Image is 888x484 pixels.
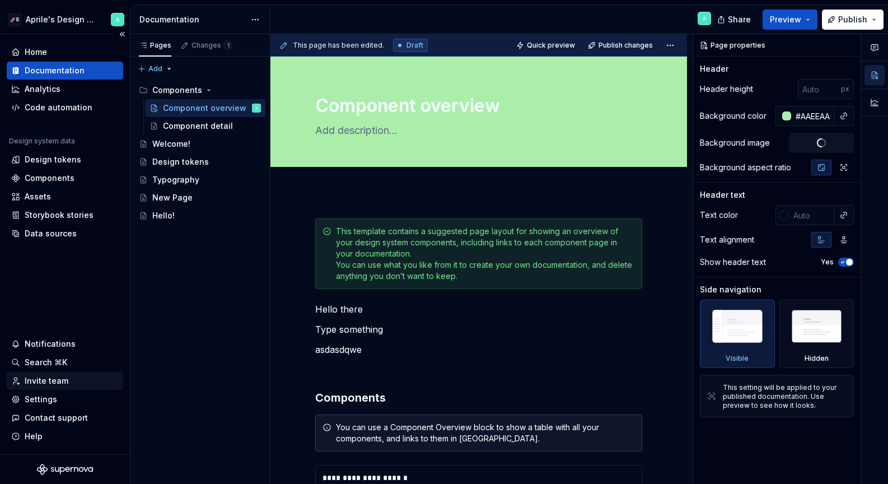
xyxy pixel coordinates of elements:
[148,64,162,73] span: Add
[25,65,85,76] div: Documentation
[789,205,834,225] input: Auto
[25,412,88,424] div: Contact support
[134,81,265,99] div: Components
[139,14,245,25] div: Documentation
[25,357,67,368] div: Search ⌘K
[25,173,74,184] div: Components
[726,354,749,363] div: Visible
[7,62,123,80] a: Documentation
[700,257,766,268] div: Show header text
[7,427,123,445] button: Help
[25,83,60,95] div: Analytics
[25,102,92,113] div: Code automation
[7,206,123,224] a: Storybook stories
[134,153,265,171] a: Design tokens
[223,41,232,50] span: 1
[7,225,123,243] a: Data sources
[134,61,176,77] button: Add
[700,210,738,221] div: Text color
[9,137,75,146] div: Design system data
[145,117,265,135] a: Component detail
[315,390,642,406] h3: Components
[822,10,884,30] button: Publish
[336,226,635,282] div: This template contains a suggested page layout for showing an overview of your design system comp...
[838,14,867,25] span: Publish
[7,335,123,353] button: Notifications
[163,103,246,114] div: Component overview
[779,300,854,368] div: Hidden
[134,207,265,225] a: Hello!
[152,85,202,96] div: Components
[293,41,384,50] span: This page has been edited.
[25,210,94,221] div: Storybook stories
[114,26,130,42] button: Collapse sidebar
[26,14,97,25] div: Aprile's Design System
[152,138,190,150] div: Welcome!
[700,110,767,122] div: Background color
[163,120,233,132] div: Component detail
[315,343,642,356] p: asdasdqwe
[599,41,653,50] span: Publish changes
[821,258,834,267] label: Yes
[25,191,51,202] div: Assets
[712,10,758,30] button: Share
[513,38,580,53] button: Quick preview
[7,99,123,117] a: Code automation
[7,390,123,408] a: Settings
[805,354,829,363] div: Hidden
[315,323,642,336] p: Type something
[841,85,849,94] p: px
[191,41,232,50] div: Changes
[7,151,123,169] a: Design tokens
[152,174,199,185] div: Typography
[406,41,423,50] span: Draft
[315,302,642,316] p: Hello there
[7,188,123,206] a: Assets
[25,394,57,405] div: Settings
[700,162,791,173] div: Background aspect ratio
[7,353,123,371] button: Search ⌘K
[7,43,123,61] a: Home
[770,14,801,25] span: Preview
[111,13,124,26] img: Artem
[8,13,21,26] div: 🚀S
[700,284,761,295] div: Side navigation
[700,234,754,245] div: Text alignment
[336,422,635,444] div: You can use a Component Overview block to show a table with all your components, and links to the...
[798,79,841,99] input: Auto
[252,104,261,113] img: Artem
[25,431,43,442] div: Help
[700,300,775,368] div: Visible
[313,92,640,119] textarea: Component overview
[700,137,770,148] div: Background image
[152,210,175,221] div: Hello!
[723,383,847,410] div: This setting will be applied to your published documentation. Use preview to see how it looks.
[134,171,265,189] a: Typography
[700,63,728,75] div: Header
[25,154,81,165] div: Design tokens
[25,338,76,350] div: Notifications
[2,7,128,31] button: 🚀SAprile's Design SystemArtem
[152,156,209,167] div: Design tokens
[25,375,68,387] div: Invite team
[139,41,171,50] div: Pages
[7,80,123,98] a: Analytics
[25,228,77,239] div: Data sources
[7,409,123,427] button: Contact support
[791,106,834,126] input: Auto
[37,464,93,475] svg: Supernova Logo
[134,135,265,153] a: Welcome!
[527,41,575,50] span: Quick preview
[700,189,745,201] div: Header text
[585,38,658,53] button: Publish changes
[7,372,123,390] a: Invite team
[698,12,711,25] img: Artem
[700,83,753,95] div: Header height
[25,46,47,58] div: Home
[7,169,123,187] a: Components
[134,81,265,225] div: Page tree
[145,99,265,117] a: Component overviewArtem
[763,10,817,30] button: Preview
[728,14,751,25] span: Share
